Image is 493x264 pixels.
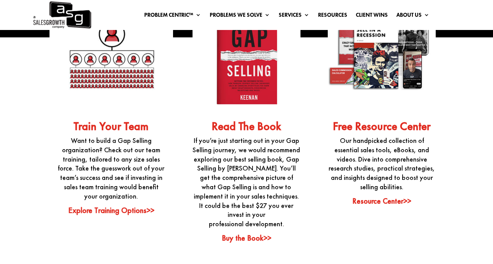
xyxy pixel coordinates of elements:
[318,12,347,21] a: Resources
[193,136,300,229] p: If you’re just starting out in your Gap Selling journey, we would recommend exploring our best se...
[328,1,436,109] img: A collage of resources featured in the Gap Selling Free Resource Center, including an eBook title...
[57,1,165,109] img: An organizational chart illustration showing a hierarchy with one larger red figure at the top, c...
[279,12,309,21] a: Services
[74,119,148,134] a: Train Your Team
[356,12,388,21] a: Client Wins
[396,12,429,21] a: About Us
[352,196,411,206] a: Resource Center>>
[222,233,271,243] a: Buy the Book>>
[212,119,281,134] a: Read The Book
[328,136,436,192] p: Our handpicked collection of essential sales tools, eBooks, and videos. Dive into comprehensive r...
[193,1,300,109] img: Cover of the book 'Gap Selling' by Keenan, featuring a bold red background with the title 'Gap Se...
[144,12,201,21] a: Problem Centric™
[210,12,270,21] a: Problems We Solve
[333,119,431,134] a: Free Resource Center
[68,205,154,215] a: Explore Training Options>>
[57,136,165,201] p: Want to build a Gap Selling organization? Check out our team training, tailored to any size sales...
